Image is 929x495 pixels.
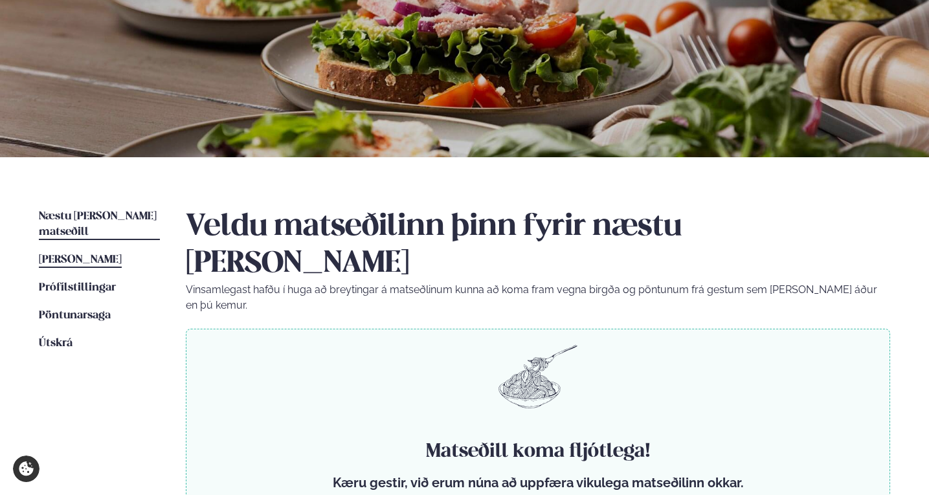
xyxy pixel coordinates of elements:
[39,254,122,265] span: [PERSON_NAME]
[186,209,891,281] h2: Veldu matseðilinn þinn fyrir næstu [PERSON_NAME]
[39,209,160,240] a: Næstu [PERSON_NAME] matseðill
[312,475,764,490] p: Kæru gestir, við erum núna að uppfæra vikulega matseðilinn okkar.
[312,439,764,465] h4: Matseðill koma fljótlega!
[39,211,157,237] span: Næstu [PERSON_NAME] matseðill
[39,282,116,293] span: Prófílstillingar
[39,338,73,349] span: Útskrá
[186,282,891,313] p: Vinsamlegast hafðu í huga að breytingar á matseðlinum kunna að koma fram vegna birgða og pöntunum...
[13,456,39,482] a: Cookie settings
[39,252,122,268] a: [PERSON_NAME]
[498,345,577,408] img: pasta
[39,308,111,324] a: Pöntunarsaga
[39,280,116,296] a: Prófílstillingar
[39,310,111,321] span: Pöntunarsaga
[39,336,73,351] a: Útskrá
